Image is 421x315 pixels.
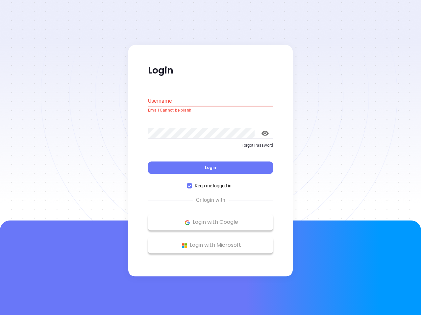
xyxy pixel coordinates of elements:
span: Login [205,165,216,171]
p: Forgot Password [148,142,273,149]
p: Login with Microsoft [151,241,270,250]
button: Google Logo Login with Google [148,214,273,231]
p: Login [148,65,273,76]
p: Login with Google [151,218,270,227]
button: Login [148,162,273,174]
button: Microsoft Logo Login with Microsoft [148,237,273,254]
img: Google Logo [183,219,191,227]
img: Microsoft Logo [180,241,188,250]
a: Forgot Password [148,142,273,154]
button: toggle password visibility [257,125,273,141]
span: Keep me logged in [192,182,234,190]
p: Email Cannot be blank [148,107,273,114]
span: Or login with [193,197,229,204]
